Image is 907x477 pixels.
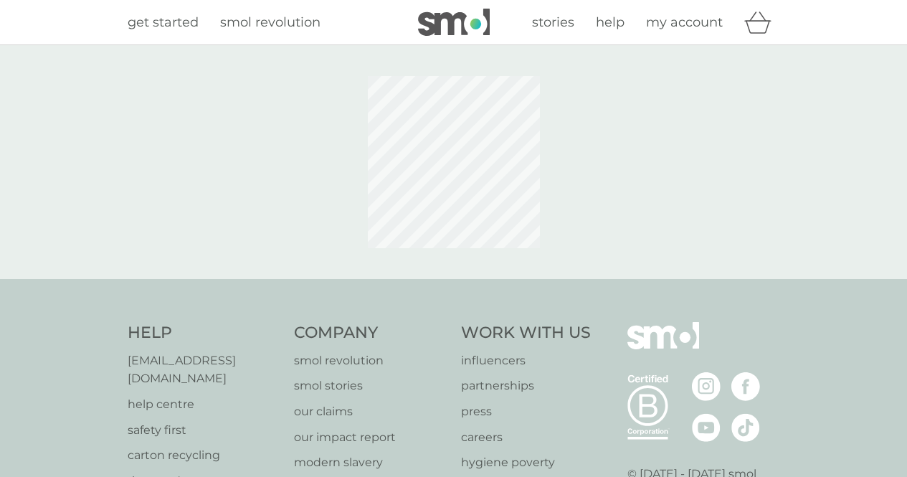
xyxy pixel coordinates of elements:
[294,322,447,344] h4: Company
[128,12,199,33] a: get started
[128,421,280,440] a: safety first
[646,12,723,33] a: my account
[627,322,699,371] img: smol
[294,428,447,447] a: our impact report
[128,322,280,344] h4: Help
[128,446,280,465] a: carton recycling
[294,377,447,395] a: smol stories
[461,402,591,421] a: press
[596,12,625,33] a: help
[461,377,591,395] a: partnerships
[128,395,280,414] a: help centre
[128,14,199,30] span: get started
[294,402,447,421] a: our claims
[128,351,280,388] a: [EMAIL_ADDRESS][DOMAIN_NAME]
[731,413,760,442] img: visit the smol Tiktok page
[461,351,591,370] a: influencers
[220,12,320,33] a: smol revolution
[418,9,490,36] img: smol
[596,14,625,30] span: help
[461,322,591,344] h4: Work With Us
[646,14,723,30] span: my account
[692,413,721,442] img: visit the smol Youtube page
[294,351,447,370] a: smol revolution
[692,372,721,401] img: visit the smol Instagram page
[220,14,320,30] span: smol revolution
[461,453,591,472] a: hygiene poverty
[461,428,591,447] a: careers
[731,372,760,401] img: visit the smol Facebook page
[532,12,574,33] a: stories
[532,14,574,30] span: stories
[744,8,780,37] div: basket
